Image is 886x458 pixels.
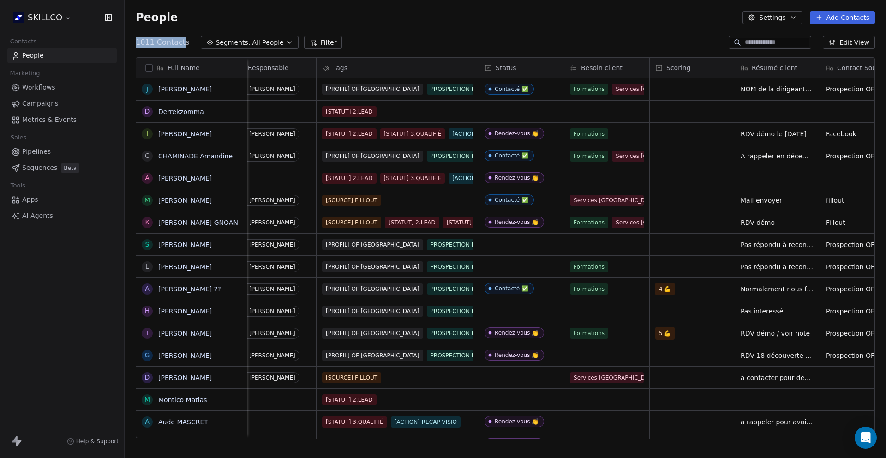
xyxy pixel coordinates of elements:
div: Rendez-vous 👏 [495,352,539,358]
span: Services [GEOGRAPHIC_DATA] [570,372,644,383]
span: [PROFIL] OF [GEOGRAPHIC_DATA] [322,283,423,295]
div: Rendez-vous 👏 [495,130,539,137]
a: [PERSON_NAME] [158,175,212,182]
span: Status [496,63,516,72]
span: PROSPECTION FORMATION IA [427,239,516,250]
span: A rappeler en décembre [741,151,814,161]
div: Résumé client [735,58,820,78]
span: Pas répondu à recontacté [741,262,814,271]
div: grid [136,78,247,439]
div: [PERSON_NAME] [249,352,295,359]
span: Services [GEOGRAPHIC_DATA] [612,84,686,95]
span: Marketing [6,66,44,80]
a: [PERSON_NAME] [158,263,212,271]
span: Segments: [216,38,250,48]
span: Responsable [248,63,289,72]
div: [PERSON_NAME] [249,153,295,159]
button: Add Contacts [810,11,875,24]
div: [PERSON_NAME] [249,197,295,204]
div: J [146,84,148,94]
span: Pipelines [22,147,51,157]
div: Contacté ✅ [495,152,528,159]
span: Pas interessé [741,307,814,316]
a: Help & Support [67,438,119,445]
div: A [145,284,150,294]
span: RDV démo le [DATE] [741,129,814,139]
a: [PERSON_NAME] ?? [158,285,221,293]
span: [SOURCE] FILLOUT [322,217,381,228]
span: Pas répondu à recontacter [741,240,814,249]
span: a contacter pour demarche fillout / catalogue IA [741,373,814,382]
a: Derrekzomma [158,108,204,115]
div: M [144,395,150,404]
span: 5 💪 [659,329,671,338]
span: [PROFIL] OF [GEOGRAPHIC_DATA] [322,239,423,250]
span: [STATUT] 2.LEAD [322,173,377,184]
a: [PERSON_NAME] [158,374,212,381]
span: Services [GEOGRAPHIC_DATA] [570,195,644,206]
span: Formations [570,128,608,139]
span: Services [GEOGRAPHIC_DATA] [612,151,686,162]
span: Metrics & Events [22,115,77,125]
span: PROSPECTION FORMATION IA [427,350,516,361]
div: [PERSON_NAME] [249,330,295,337]
span: Contacts [6,35,41,48]
div: Rendez-vous 👏 [495,219,539,225]
span: PROSPECTION FORMATION IA [427,328,516,339]
img: Skillco%20logo%20icon%20(2).png [13,12,24,23]
span: Workflows [22,83,55,92]
div: A [145,417,150,427]
div: M [144,195,150,205]
a: [PERSON_NAME] [158,352,212,359]
span: [ACTION] RECAP VISIO [391,416,461,428]
span: Sequences [22,163,57,173]
span: [STATUT] 2.LEAD [385,217,439,228]
a: [PERSON_NAME] [158,130,212,138]
span: AI Agents [22,211,53,221]
span: Services [GEOGRAPHIC_DATA] [612,217,686,228]
div: L [145,262,149,271]
span: [STATUT] 3.QUALIFIÉ [322,439,387,450]
div: I [146,129,148,139]
span: Full Name [168,63,200,72]
span: [STATUT] 2.LEAD [322,128,377,139]
div: Rendez-vous 👏 [495,330,539,336]
span: Besoin client [581,63,623,72]
div: D [145,373,150,382]
a: [PERSON_NAME] [158,197,212,204]
span: Sales [6,131,30,145]
a: Workflows [7,80,117,95]
div: Contacté ✅ [495,197,528,203]
div: Responsable [231,58,316,78]
span: People [136,11,178,24]
button: Settings [742,11,802,24]
span: [STATUT] 3.QUALIFIÉ [380,173,445,184]
span: [PROFIL] OF [GEOGRAPHIC_DATA] [322,261,423,272]
div: [PERSON_NAME] [249,308,295,314]
span: a rappeler pour avoir info sur projet [741,417,814,427]
a: SequencesBeta [7,160,117,175]
div: D [145,107,150,116]
span: Scoring [666,63,691,72]
span: [PROFIL] OF [GEOGRAPHIC_DATA] [322,306,423,317]
span: Help & Support [76,438,119,445]
div: [PERSON_NAME] [249,219,295,226]
span: 4 💪 [659,284,671,294]
span: PROSPECTION FORMATION IA [427,306,516,317]
a: Montico Matias [158,396,207,404]
div: H [145,306,150,316]
span: Tags [333,63,347,72]
div: S [145,240,150,249]
span: [SOURCE] FILLOUT [322,195,381,206]
span: Résumé client [752,63,797,72]
span: SKILLCO [28,12,62,24]
span: Formations [570,283,608,295]
span: Normalement nous fera un retour [741,284,814,294]
a: Campaigns [7,96,117,111]
div: Rendez-vous 👏 [495,418,539,425]
div: Rendez-vous 👏 [495,175,539,181]
span: Formations [570,84,608,95]
div: Open Intercom Messenger [855,427,877,449]
span: PROSPECTION FORMATION IA [427,84,516,95]
span: Campaigns [22,99,58,108]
